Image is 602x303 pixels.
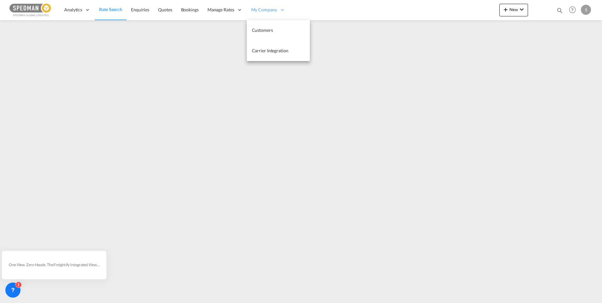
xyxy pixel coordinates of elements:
[556,7,563,16] div: icon-magnify
[247,41,310,61] a: Carrier Integration
[499,4,528,16] button: icon-plus 400-fgNewicon-chevron-down
[251,7,277,13] span: My Company
[502,6,509,13] md-icon: icon-plus 400-fg
[247,20,310,41] a: Customers
[181,7,199,12] span: Bookings
[158,7,172,12] span: Quotes
[64,7,82,13] span: Analytics
[99,7,122,12] span: Rate Search
[131,7,149,12] span: Enquiries
[252,48,288,53] span: Carrier Integration
[502,7,525,12] span: New
[252,27,273,33] span: Customers
[556,7,563,14] md-icon: icon-magnify
[518,6,525,13] md-icon: icon-chevron-down
[207,7,234,13] span: Manage Rates
[581,5,591,15] div: S
[567,4,578,15] span: Help
[9,3,52,17] img: c12ca350ff1b11efb6b291369744d907.png
[567,4,581,16] div: Help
